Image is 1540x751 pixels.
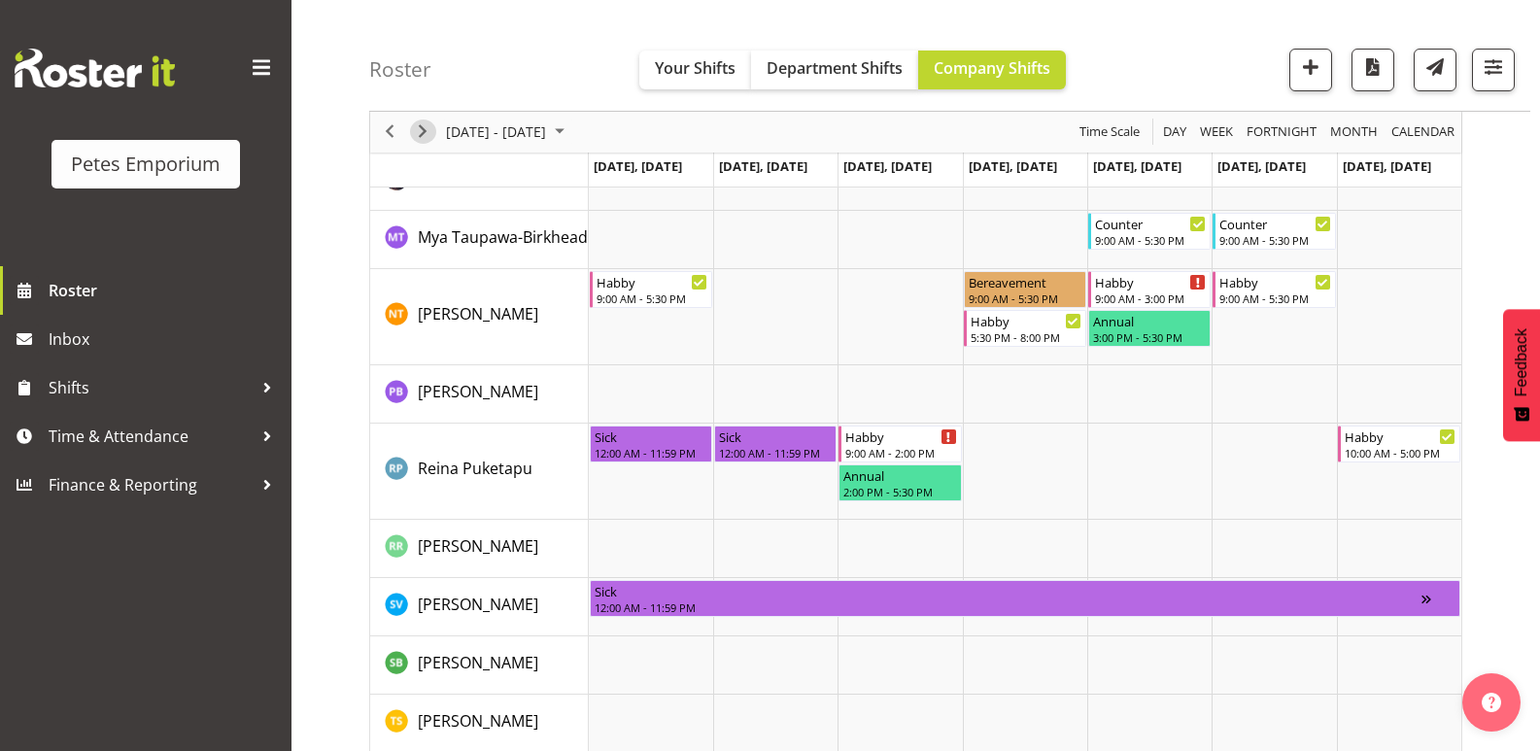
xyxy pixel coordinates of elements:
[1503,309,1540,441] button: Feedback - Show survey
[373,112,406,153] div: previous period
[418,168,538,189] span: [PERSON_NAME]
[838,426,961,462] div: Reina Puketapu"s event - Habby Begin From Wednesday, August 6, 2025 at 9:00:00 AM GMT+12:00 Ends ...
[1197,120,1237,145] button: Timeline Week
[49,470,253,499] span: Finance & Reporting
[1095,214,1206,233] div: Counter
[1513,328,1530,396] span: Feedback
[418,593,538,616] a: [PERSON_NAME]
[418,534,538,558] a: [PERSON_NAME]
[1343,157,1431,175] span: [DATE], [DATE]
[597,290,707,306] div: 9:00 AM - 5:30 PM
[49,324,282,354] span: Inbox
[1088,310,1211,347] div: Nicole Thomson"s event - Annual Begin From Friday, August 8, 2025 at 3:00:00 PM GMT+12:00 Ends At...
[845,445,956,461] div: 9:00 AM - 2:00 PM
[444,120,548,145] span: [DATE] - [DATE]
[964,310,1086,347] div: Nicole Thomson"s event - Habby Begin From Thursday, August 7, 2025 at 5:30:00 PM GMT+12:00 Ends A...
[594,157,682,175] span: [DATE], [DATE]
[918,51,1066,89] button: Company Shifts
[370,424,589,520] td: Reina Puketapu resource
[418,457,532,480] a: Reina Puketapu
[406,112,439,153] div: next period
[370,211,589,269] td: Mya Taupawa-Birkhead resource
[655,57,736,79] span: Your Shifts
[1219,214,1330,233] div: Counter
[1482,693,1501,712] img: help-xxl-2.png
[590,271,712,308] div: Nicole Thomson"s event - Habby Begin From Monday, August 4, 2025 at 9:00:00 AM GMT+12:00 Ends At ...
[418,226,588,248] span: Mya Taupawa-Birkhead
[1345,445,1455,461] div: 10:00 AM - 5:00 PM
[418,710,538,732] span: [PERSON_NAME]
[1095,232,1206,248] div: 9:00 AM - 5:30 PM
[1077,120,1144,145] button: Time Scale
[15,49,175,87] img: Rosterit website logo
[1160,120,1190,145] button: Timeline Day
[843,484,956,499] div: 2:00 PM - 5:30 PM
[1078,120,1142,145] span: Time Scale
[1093,157,1181,175] span: [DATE], [DATE]
[418,381,538,402] span: [PERSON_NAME]
[369,58,431,81] h4: Roster
[597,272,707,291] div: Habby
[1244,120,1320,145] button: Fortnight
[418,652,538,673] span: [PERSON_NAME]
[1389,120,1456,145] span: calendar
[1338,426,1460,462] div: Reina Puketapu"s event - Habby Begin From Sunday, August 10, 2025 at 10:00:00 AM GMT+12:00 Ends A...
[418,458,532,479] span: Reina Puketapu
[418,594,538,615] span: [PERSON_NAME]
[1093,311,1206,330] div: Annual
[418,651,538,674] a: [PERSON_NAME]
[1245,120,1318,145] span: Fortnight
[751,51,918,89] button: Department Shifts
[1095,272,1206,291] div: Habby
[595,581,1421,600] div: Sick
[410,120,436,145] button: Next
[439,112,576,153] div: August 04 - 10, 2025
[418,302,538,325] a: [PERSON_NAME]
[714,426,837,462] div: Reina Puketapu"s event - Sick Begin From Tuesday, August 5, 2025 at 12:00:00 AM GMT+12:00 Ends At...
[418,380,538,403] a: [PERSON_NAME]
[969,157,1057,175] span: [DATE], [DATE]
[1198,120,1235,145] span: Week
[443,120,573,145] button: August 2025
[1414,49,1456,91] button: Send a list of all shifts for the selected filtered period to all rostered employees.
[719,445,832,461] div: 12:00 AM - 11:59 PM
[969,272,1081,291] div: Bereavement
[1472,49,1515,91] button: Filter Shifts
[1217,157,1306,175] span: [DATE], [DATE]
[767,57,903,79] span: Department Shifts
[1388,120,1458,145] button: Month
[71,150,221,179] div: Petes Emporium
[595,599,1421,615] div: 12:00 AM - 11:59 PM
[1328,120,1380,145] span: Month
[1219,232,1330,248] div: 9:00 AM - 5:30 PM
[639,51,751,89] button: Your Shifts
[1289,49,1332,91] button: Add a new shift
[49,422,253,451] span: Time & Attendance
[845,427,956,446] div: Habby
[590,426,712,462] div: Reina Puketapu"s event - Sick Begin From Monday, August 4, 2025 at 12:00:00 AM GMT+12:00 Ends At ...
[1219,290,1330,306] div: 9:00 AM - 5:30 PM
[418,225,588,249] a: Mya Taupawa-Birkhead
[418,303,538,324] span: [PERSON_NAME]
[1352,49,1394,91] button: Download a PDF of the roster according to the set date range.
[934,57,1050,79] span: Company Shifts
[971,329,1081,345] div: 5:30 PM - 8:00 PM
[719,157,807,175] span: [DATE], [DATE]
[370,578,589,636] td: Sasha Vandervalk resource
[843,465,956,485] div: Annual
[1219,272,1330,291] div: Habby
[1088,213,1211,250] div: Mya Taupawa-Birkhead"s event - Counter Begin From Friday, August 8, 2025 at 9:00:00 AM GMT+12:00 ...
[49,373,253,402] span: Shifts
[1161,120,1188,145] span: Day
[1093,329,1206,345] div: 3:00 PM - 5:30 PM
[595,427,707,446] div: Sick
[595,445,707,461] div: 12:00 AM - 11:59 PM
[1213,213,1335,250] div: Mya Taupawa-Birkhead"s event - Counter Begin From Saturday, August 9, 2025 at 9:00:00 AM GMT+12:0...
[377,120,403,145] button: Previous
[971,311,1081,330] div: Habby
[1095,290,1206,306] div: 9:00 AM - 3:00 PM
[370,520,589,578] td: Ruth Robertson-Taylor resource
[964,271,1086,308] div: Nicole Thomson"s event - Bereavement Begin From Thursday, August 7, 2025 at 9:00:00 AM GMT+12:00 ...
[719,427,832,446] div: Sick
[590,580,1460,617] div: Sasha Vandervalk"s event - Sick Begin From Monday, August 4, 2025 at 12:00:00 AM GMT+12:00 Ends A...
